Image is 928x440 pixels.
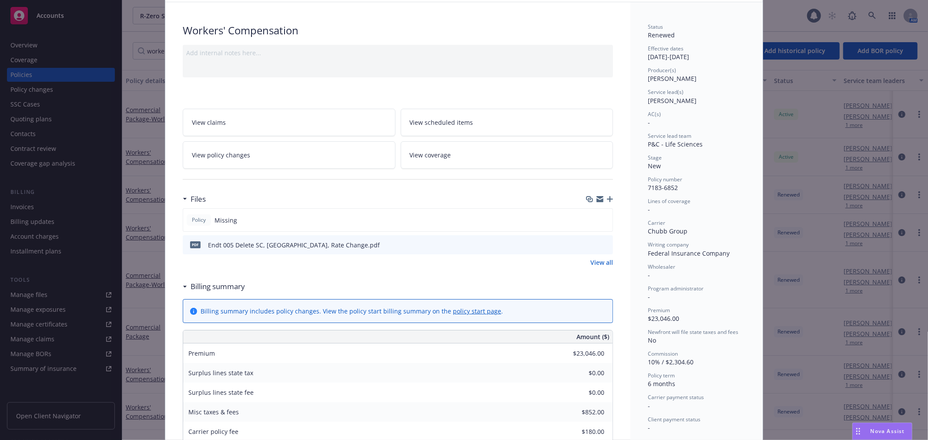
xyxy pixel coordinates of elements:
input: 0.00 [553,406,610,419]
span: Program administrator [648,285,704,292]
button: Nova Assist [852,423,912,440]
span: Policy term [648,372,675,379]
span: Client payment status [648,416,700,423]
span: Carrier policy fee [188,427,238,436]
span: Producer(s) [648,67,676,74]
span: Commission [648,350,678,357]
span: Nova Assist [871,427,905,435]
div: [DATE] - [DATE] [648,45,745,61]
span: Effective dates [648,45,683,52]
input: 0.00 [553,386,610,399]
span: Chubb Group [648,227,687,235]
span: Service lead team [648,132,691,140]
span: Stage [648,154,662,161]
span: No [648,336,656,344]
a: View all [590,258,613,267]
span: [PERSON_NAME] [648,74,697,83]
button: download file [588,240,595,250]
div: Billing summary [183,281,245,292]
span: Lines of coverage [648,197,690,205]
a: View claims [183,109,395,136]
span: Amount ($) [576,332,609,341]
span: - [648,118,650,127]
div: Workers' Compensation [183,23,613,38]
span: $23,046.00 [648,314,679,323]
span: - [648,402,650,410]
span: View scheduled items [410,118,473,127]
span: Premium [188,349,215,357]
div: Add internal notes here... [186,48,610,57]
span: Service lead(s) [648,88,683,96]
input: 0.00 [553,347,610,360]
input: 0.00 [553,425,610,438]
input: 0.00 [553,367,610,380]
span: Surplus lines state tax [188,369,253,377]
div: Billing summary includes policy changes. View the policy start billing summary on the . [201,307,503,316]
span: View coverage [410,150,451,160]
span: 7183-6852 [648,183,678,192]
span: View policy changes [192,150,250,160]
div: Files [183,193,206,205]
span: Policy [190,216,208,224]
div: Endt 005 Delete SC, [GEOGRAPHIC_DATA], Rate Change.pdf [208,240,380,250]
span: pdf [190,241,201,248]
span: Federal Insurance Company [648,249,730,257]
span: Carrier payment status [648,393,704,401]
a: View scheduled items [401,109,613,136]
span: Carrier [648,219,665,227]
span: 6 months [648,380,675,388]
span: - [648,205,650,213]
a: View coverage [401,141,613,169]
span: Newfront will file state taxes and fees [648,328,738,336]
span: Misc taxes & fees [188,408,239,416]
span: [PERSON_NAME] [648,97,697,105]
span: Premium [648,307,670,314]
span: Surplus lines state fee [188,388,254,397]
span: Missing [214,216,237,225]
a: policy start page [453,307,501,315]
span: - [648,423,650,432]
div: Drag to move [853,423,864,440]
span: Policy number [648,176,682,183]
span: New [648,162,661,170]
span: 10% / $2,304.60 [648,358,693,366]
span: Writing company [648,241,689,248]
h3: Files [191,193,206,205]
span: P&C - Life Sciences [648,140,703,148]
h3: Billing summary [191,281,245,292]
button: preview file [602,240,610,250]
span: Status [648,23,663,30]
span: - [648,271,650,279]
span: - [648,293,650,301]
a: View policy changes [183,141,395,169]
span: AC(s) [648,110,661,118]
span: Renewed [648,31,675,39]
span: Wholesaler [648,263,675,270]
span: View claims [192,118,226,127]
